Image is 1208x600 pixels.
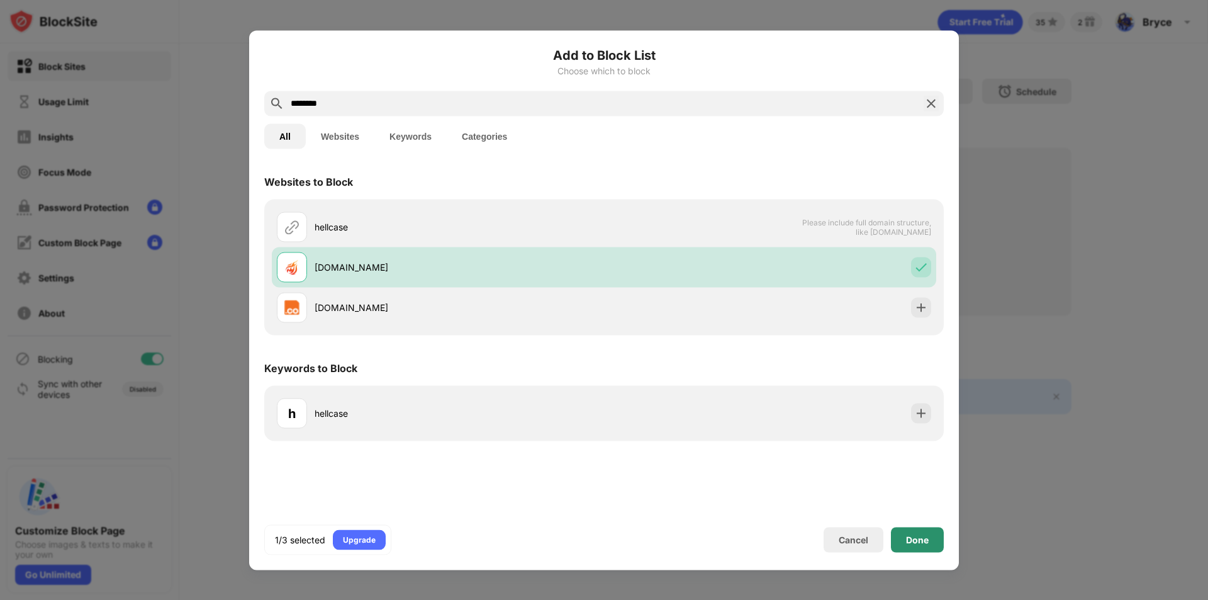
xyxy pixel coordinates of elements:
img: favicons [284,259,299,275]
div: h [288,404,296,422]
h6: Add to Block List [264,45,944,64]
div: Cancel [839,535,868,545]
img: search-close [924,96,939,111]
div: hellcase [315,220,604,234]
img: search.svg [269,96,284,111]
button: Keywords [374,123,447,149]
img: url.svg [284,219,299,234]
img: favicons [284,300,299,315]
span: Please include full domain structure, like [DOMAIN_NAME] [802,217,931,236]
button: Websites [306,123,374,149]
div: Done [906,535,929,545]
div: Websites to Block [264,175,353,188]
div: 1/3 selected [275,533,325,546]
button: All [264,123,306,149]
button: Categories [447,123,522,149]
div: [DOMAIN_NAME] [315,261,604,274]
div: Keywords to Block [264,361,357,374]
div: [DOMAIN_NAME] [315,301,604,314]
div: hellcase [315,407,604,420]
div: Upgrade [343,533,376,546]
div: Choose which to block [264,65,944,76]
